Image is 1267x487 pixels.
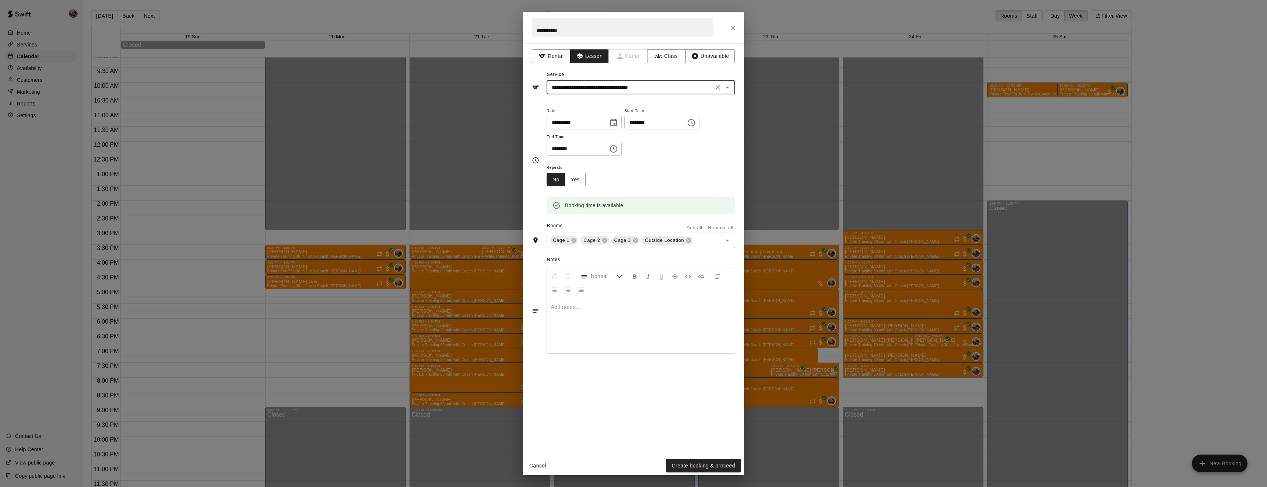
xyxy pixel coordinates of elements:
button: Format Strikethrough [668,269,681,283]
span: Normal [591,272,617,280]
span: Cage 1 [550,237,572,244]
button: Class [647,49,686,63]
span: Service [547,72,564,77]
span: Camps can only be created in the Services page [609,49,647,63]
button: Formatting Options [578,269,625,283]
span: Start Time [624,106,699,116]
button: Justify Align [575,283,587,296]
button: Clear [713,82,723,93]
svg: Rooms [532,237,539,244]
span: Date [547,106,622,116]
span: Repeats [547,163,592,173]
button: Choose time, selected time is 10:30 AM [684,115,699,130]
div: outlined button group [547,173,586,187]
button: Lesson [570,49,609,63]
button: Right Align [562,283,574,296]
div: Outside Location [642,236,693,245]
button: Create booking & proceed [666,459,741,473]
button: Cancel [526,459,550,473]
button: Redo [562,269,574,283]
button: Close [726,21,740,34]
button: Remove all [706,222,735,234]
button: Center Align [548,283,561,296]
button: Rental [532,49,571,63]
span: Rooms [547,223,563,228]
button: Open [722,82,733,93]
button: Format Italics [642,269,654,283]
span: Cage 2 [580,237,603,244]
button: Add all [682,222,706,234]
span: Outside Location [642,237,687,244]
span: End Time [547,132,622,142]
svg: Timing [532,157,539,164]
button: Choose date, selected date is Oct 25, 2025 [606,115,621,130]
button: Format Underline [655,269,668,283]
div: Cage 2 [580,236,609,245]
button: Insert Code [682,269,694,283]
button: No [547,173,565,187]
button: Insert Link [695,269,708,283]
svg: Notes [532,307,539,314]
button: Undo [548,269,561,283]
button: Unavailable [685,49,735,63]
button: Format Bold [629,269,641,283]
span: Cage 3 [611,237,634,244]
button: Choose time, selected time is 11:00 AM [606,142,621,156]
div: Cage 1 [550,236,578,245]
div: Booking time is available [565,199,623,212]
button: Yes [565,173,586,187]
svg: Service [532,84,539,91]
button: Open [722,235,733,246]
button: Left Align [712,269,724,283]
div: Cage 3 [611,236,640,245]
span: Notes [547,254,735,266]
